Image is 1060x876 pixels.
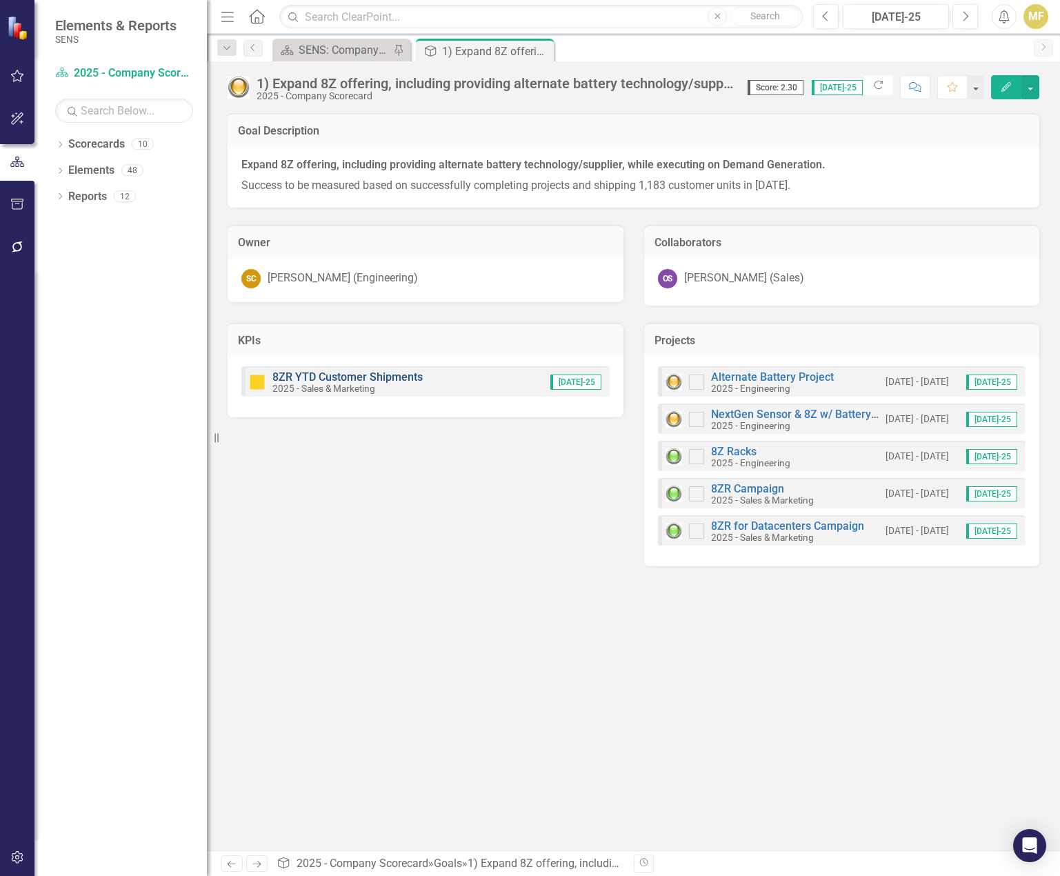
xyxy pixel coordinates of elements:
a: NextGen Sensor & 8Z w/ Battery Monitoring [711,408,928,421]
div: SENS: Company Scorecard [299,41,390,59]
img: Yellow: At Risk/Needs Attention [666,411,682,428]
small: 2025 - Sales & Marketing [711,495,814,506]
small: [DATE] - [DATE] [886,487,949,500]
h3: Owner [238,237,613,249]
span: [DATE]-25 [812,80,863,95]
img: Green: On Track [666,448,682,465]
h3: Goal Description [238,125,1029,137]
div: Open Intercom Messenger [1013,829,1046,862]
img: At Risk [249,374,266,390]
div: SC [241,269,261,288]
small: [DATE] - [DATE] [886,524,949,537]
img: Green: On Track [666,486,682,502]
span: Score: 2.30 [748,80,803,95]
button: MF [1023,4,1048,29]
span: Search [750,10,780,21]
button: Search [730,7,799,26]
span: Elements & Reports [55,17,177,34]
span: [DATE]-25 [550,375,601,390]
div: » » [277,856,623,872]
a: Scorecards [68,137,125,152]
small: 2025 - Engineering [711,457,790,468]
img: Green: On Track [666,523,682,539]
input: Search Below... [55,99,193,123]
div: 1) Expand 8Z offering, including providing alternate battery technology/supplier, while executing... [257,76,734,91]
div: 48 [121,165,143,177]
h3: KPIs [238,335,613,347]
img: Yellow: At Risk/Needs Attention [228,77,250,99]
small: SENS [55,34,177,45]
a: 8ZR for Datacenters Campaign [711,519,864,532]
a: Reports [68,189,107,205]
a: SENS: Company Scorecard [276,41,390,59]
a: 2025 - Company Scorecard [297,857,428,870]
span: [DATE]-25 [966,449,1017,464]
div: [DATE]-25 [848,9,944,26]
div: 12 [114,190,136,202]
div: 2025 - Company Scorecard [257,91,734,101]
a: Goals [434,857,462,870]
div: 1) Expand 8Z offering, including providing alternate battery technology/supplier, while executing... [468,857,1052,870]
small: 2025 - Sales & Marketing [272,383,375,394]
small: [DATE] - [DATE] [886,412,949,426]
img: ClearPoint Strategy [7,15,32,40]
small: 2025 - Engineering [711,383,790,394]
h3: Collaborators [654,237,1030,249]
a: 2025 - Company Scorecard [55,66,193,81]
span: [DATE]-25 [966,375,1017,390]
div: [PERSON_NAME] (Engineering) [268,270,418,286]
span: [DATE]-25 [966,486,1017,501]
button: [DATE]-25 [843,4,949,29]
div: 10 [132,139,154,150]
h3: Projects [654,335,1030,347]
p: Success to be measured based on successfully completing projects and shipping 1,183 customer unit... [241,175,1026,194]
small: 2025 - Sales & Marketing [711,532,814,543]
a: Elements [68,163,114,179]
img: Yellow: At Risk/Needs Attention [666,374,682,390]
a: 8Z Racks [711,445,757,458]
span: [DATE]-25 [966,412,1017,427]
input: Search ClearPoint... [279,5,803,29]
a: Alternate Battery Project [711,370,834,384]
small: [DATE] - [DATE] [886,375,949,388]
span: [DATE]-25 [966,524,1017,539]
small: [DATE] - [DATE] [886,450,949,463]
small: 2025 - Engineering [711,420,790,431]
div: 1) Expand 8Z offering, including providing alternate battery technology/supplier, while executing... [442,43,550,60]
strong: Expand 8Z offering, including providing alternate battery technology/supplier, while executing on... [241,158,826,171]
div: [PERSON_NAME] (Sales) [684,270,804,286]
div: OS [658,269,677,288]
a: 8ZR YTD Customer Shipments [272,370,423,384]
a: 8ZR Campaign [711,482,784,495]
